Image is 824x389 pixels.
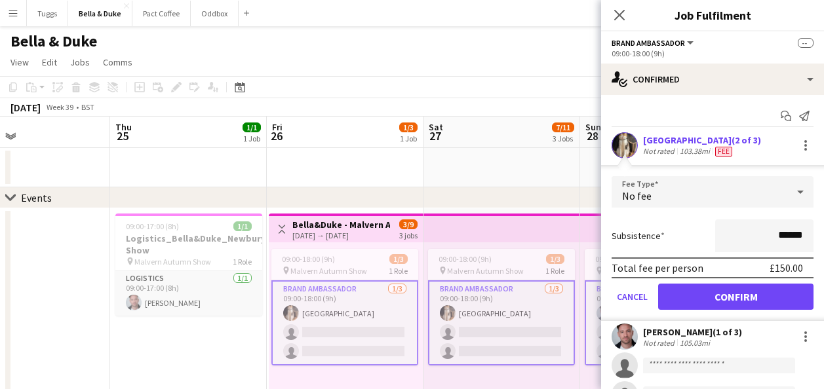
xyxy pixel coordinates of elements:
[595,254,648,264] span: 09:00-18:00 (9h)
[270,128,283,143] span: 26
[292,231,390,240] div: [DATE] → [DATE]
[103,56,132,68] span: Comms
[585,280,732,365] app-card-role: Brand Ambassador1/309:00-18:00 (9h)[PERSON_NAME]
[389,254,408,264] span: 1/3
[622,189,652,202] span: No fee
[65,54,95,71] a: Jobs
[643,146,677,157] div: Not rated
[798,38,814,48] span: --
[715,147,732,157] span: Fee
[713,146,735,157] div: Crew has different fees then in role
[428,249,575,365] app-job-card: 09:00-18:00 (9h)1/3 Malvern Autumn Show1 RoleBrand Ambassador1/309:00-18:00 (9h)[GEOGRAPHIC_DATA]
[447,266,524,276] span: Malvern Autumn Show
[585,121,601,133] span: Sun
[677,338,713,348] div: 105.03mi
[546,254,564,264] span: 1/3
[399,229,418,240] div: 3 jobs
[42,56,57,68] span: Edit
[292,219,390,231] h3: Bella&Duke - Malvern Autumn Show
[439,254,492,264] span: 09:00-18:00 (9h)
[68,1,132,26] button: Bella & Duke
[643,134,761,146] div: [GEOGRAPHIC_DATA] (2 of 3)
[400,134,417,143] div: 1 Job
[583,128,601,143] span: 28
[134,257,211,267] span: Malvern Autumn Show
[677,146,713,157] div: 103.38mi
[115,213,262,316] app-job-card: 09:00-17:00 (8h)1/1Logistics_Bella&Duke_Newbury Show Malvern Autumn Show1 RoleLogistics1/109:00-1...
[243,134,260,143] div: 1 Job
[612,261,703,274] div: Total fee per person
[98,54,138,71] a: Comms
[399,219,418,229] span: 3/9
[10,101,41,114] div: [DATE]
[113,128,132,143] span: 25
[272,121,283,133] span: Fri
[389,266,408,276] span: 1 Role
[601,64,824,95] div: Confirmed
[658,284,814,310] button: Confirm
[5,54,34,71] a: View
[10,56,29,68] span: View
[612,48,814,58] div: 09:00-18:00 (9h)
[612,284,653,310] button: Cancel
[585,249,732,365] app-job-card: 09:00-18:00 (9h)1/3 Malvern Autumn Show1 RoleBrand Ambassador1/309:00-18:00 (9h)[PERSON_NAME]
[271,249,418,365] app-job-card: 09:00-18:00 (9h)1/3 Malvern Autumn Show1 RoleBrand Ambassador1/309:00-18:00 (9h)[GEOGRAPHIC_DATA]
[126,221,179,231] span: 09:00-17:00 (8h)
[643,326,742,338] div: [PERSON_NAME] (1 of 3)
[553,134,574,143] div: 3 Jobs
[10,31,97,51] h1: Bella & Duke
[399,122,418,132] span: 1/3
[601,7,824,24] h3: Job Fulfilment
[429,121,443,133] span: Sat
[428,280,575,365] app-card-role: Brand Ambassador1/309:00-18:00 (9h)[GEOGRAPHIC_DATA]
[115,271,262,316] app-card-role: Logistics1/109:00-17:00 (8h)[PERSON_NAME]
[70,56,90,68] span: Jobs
[552,122,574,132] span: 7/11
[233,257,252,267] span: 1 Role
[21,191,52,204] div: Events
[643,338,677,348] div: Not rated
[81,102,94,112] div: BST
[282,254,335,264] span: 09:00-18:00 (9h)
[612,230,665,242] label: Subsistence
[115,232,262,256] h3: Logistics_Bella&Duke_Newbury Show
[27,1,68,26] button: Tuggs
[545,266,564,276] span: 1 Role
[612,38,685,48] span: Brand Ambassador
[233,221,252,231] span: 1/1
[191,1,239,26] button: Oddbox
[612,38,696,48] button: Brand Ambassador
[427,128,443,143] span: 27
[132,1,191,26] button: Pact Coffee
[770,261,803,274] div: £150.00
[243,122,261,132] span: 1/1
[115,121,132,133] span: Thu
[271,280,418,365] app-card-role: Brand Ambassador1/309:00-18:00 (9h)[GEOGRAPHIC_DATA]
[37,54,62,71] a: Edit
[290,266,367,276] span: Malvern Autumn Show
[43,102,76,112] span: Week 39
